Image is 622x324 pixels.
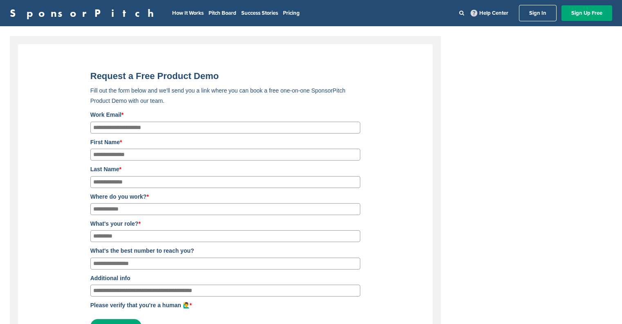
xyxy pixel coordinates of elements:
label: Where do you work? [90,192,360,201]
title: Request a Free Product Demo [90,71,360,82]
a: Sign Up Free [561,5,612,21]
a: Help Center [469,8,510,18]
label: First Name [90,138,360,147]
p: Fill out the form below and we'll send you a link where you can book a free one-on-one SponsorPit... [90,86,360,106]
label: What's your role? [90,219,360,228]
label: Please verify that you're a human 🙋‍♂️ [90,301,360,310]
a: SponsorPitch [10,8,159,18]
a: Pricing [283,10,300,16]
label: Work Email [90,110,360,119]
a: Sign In [519,5,557,21]
label: What's the best number to reach you? [90,246,360,255]
a: Pitch Board [209,10,236,16]
a: How It Works [172,10,204,16]
a: Success Stories [241,10,278,16]
label: Additional info [90,274,360,283]
label: Last Name [90,165,360,174]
